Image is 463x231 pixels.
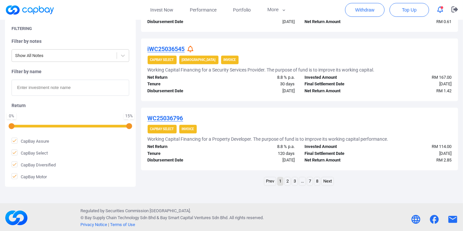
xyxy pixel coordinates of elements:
strong: [DEMOGRAPHIC_DATA] [182,58,216,62]
div: Final Settlement Date [300,150,378,157]
span: CapBay Motor [12,173,47,180]
div: [DATE] [378,150,456,157]
div: Net Return Amount [300,88,378,95]
div: Tenure [143,81,221,88]
input: Enter investment note name [12,80,129,96]
span: Performance [190,6,217,14]
div: Net Return Amount [300,157,378,164]
a: ... [299,177,305,186]
div: Disbursement Date [143,88,221,95]
span: RM 1.42 [436,88,451,93]
div: 15 % [125,114,133,118]
a: Previous page [264,177,276,186]
a: Page 1 is your current page [277,177,283,186]
div: Net Return [143,74,221,81]
a: Page 3 [292,177,298,186]
a: Page 7 [307,177,313,186]
div: Net Return Amount [300,18,378,25]
span: Top Up [402,7,417,13]
span: RM 114.00 [432,144,451,149]
strong: CapBay Select [150,58,174,62]
a: Page 2 [285,177,290,186]
span: Bay Smart Capital Ventures Sdn Bhd [160,215,227,220]
h5: Filtering [12,26,32,32]
h5: Filter by name [12,69,129,74]
div: [DATE] [221,157,300,164]
span: RM 167.00 [432,75,451,80]
div: [DATE] [378,81,456,88]
span: CapBay Assure [12,138,49,144]
div: 0 % [8,114,15,118]
span: RM 2.85 [436,158,451,162]
a: Next page [322,177,333,186]
div: Disbursement Date [143,18,221,25]
u: iWC25036545 [148,45,185,52]
span: CapBay Diversified [12,161,56,168]
div: 30 days [221,81,300,88]
strong: CapBay Select [150,127,174,131]
span: RM 0.61 [436,19,451,24]
strong: Invoice [182,127,194,131]
h5: Return [12,102,129,108]
button: Withdraw [345,3,385,17]
span: Portfolio [233,6,251,14]
h5: Working Capital Financing for a Security Services Provider. The purpose of fund is to improve its... [148,67,375,73]
div: Disbursement Date [143,157,221,164]
a: Page 8 [314,177,320,186]
div: 8.8 % p.a. [221,74,300,81]
a: Terms of Use [110,222,135,227]
h5: Filter by notes [12,38,129,44]
div: [DATE] [221,18,300,25]
a: Privacy Notice [80,222,107,227]
img: footerLogo [5,207,28,229]
div: Tenure [143,150,221,157]
div: Invested Amount [300,74,378,81]
div: Net Return [143,143,221,150]
h5: Working Capital Financing for a Property Developer. The purpose of fund is to improve its working... [148,136,389,142]
p: Regulated by Securities Commission [GEOGRAPHIC_DATA]. © Bay Supply Chain Technology Sdn Bhd & . A... [80,208,264,228]
span: CapBay Select [12,150,48,156]
div: [DATE] [221,88,300,95]
div: Invested Amount [300,143,378,150]
u: WC25036796 [148,115,183,122]
strong: Invoice [224,58,236,62]
div: 8.8 % p.a. [221,143,300,150]
button: Top Up [390,3,429,17]
div: Final Settlement Date [300,81,378,88]
div: 120 days [221,150,300,157]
